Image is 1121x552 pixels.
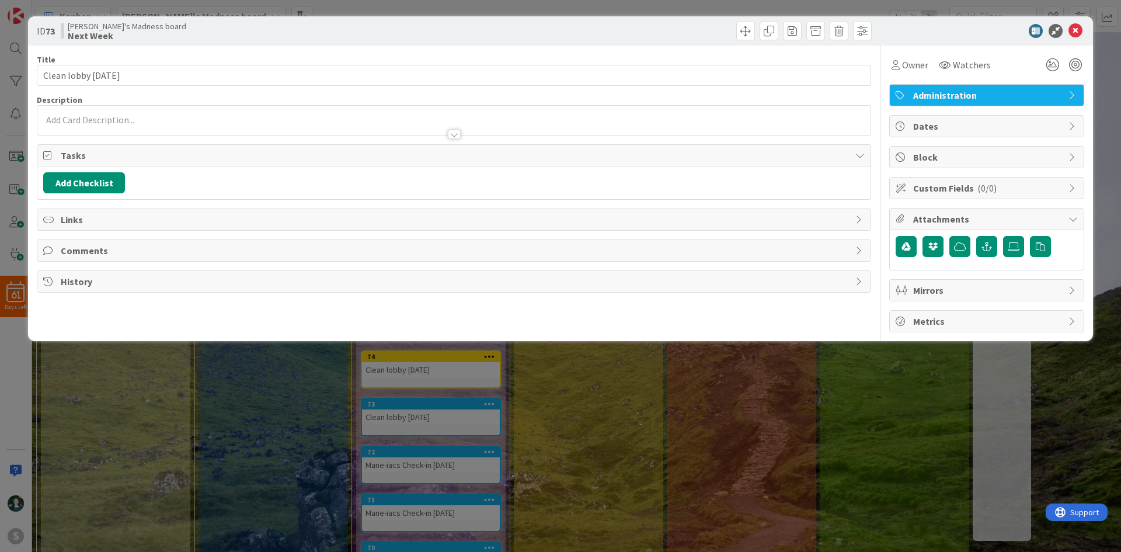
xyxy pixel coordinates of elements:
[913,212,1063,226] span: Attachments
[902,58,928,72] span: Owner
[913,150,1063,164] span: Block
[68,22,186,31] span: [PERSON_NAME]'s Madness board
[46,25,55,37] b: 73
[913,181,1063,195] span: Custom Fields
[913,283,1063,297] span: Mirrors
[61,148,850,162] span: Tasks
[25,2,53,16] span: Support
[913,88,1063,102] span: Administration
[37,65,871,86] input: type card name here...
[43,172,125,193] button: Add Checklist
[913,314,1063,328] span: Metrics
[61,275,850,289] span: History
[68,31,186,40] b: Next Week
[37,24,55,38] span: ID
[37,95,82,105] span: Description
[913,119,1063,133] span: Dates
[37,54,55,65] label: Title
[61,244,850,258] span: Comments
[977,182,997,194] span: ( 0/0 )
[953,58,991,72] span: Watchers
[61,213,850,227] span: Links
